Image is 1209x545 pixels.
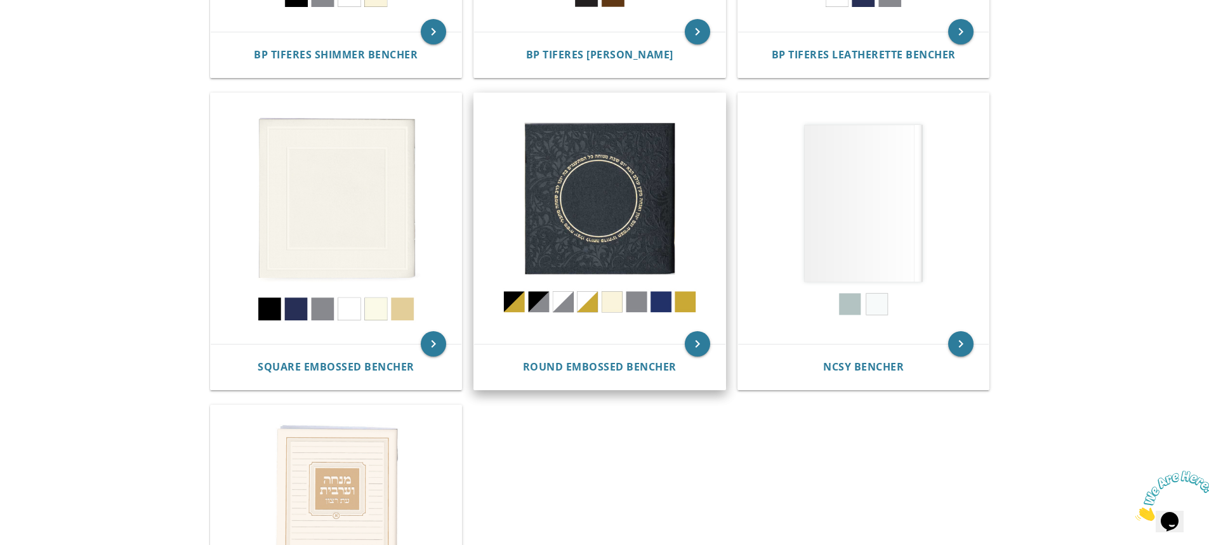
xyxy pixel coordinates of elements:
a: BP Tiferes Shimmer Bencher [254,49,418,61]
img: Square Embossed Bencher [211,93,462,345]
span: Square Embossed Bencher [258,360,414,374]
a: BP Tiferes [PERSON_NAME] [526,49,673,61]
span: BP Tiferes Leatherette Bencher [772,48,956,62]
span: BP Tiferes [PERSON_NAME] [526,48,673,62]
span: Round Embossed Bencher [523,360,677,374]
a: Round Embossed Bencher [523,361,677,373]
iframe: chat widget [1130,466,1209,526]
a: keyboard_arrow_right [685,331,710,357]
img: NCSY Bencher [738,93,989,345]
a: keyboard_arrow_right [948,19,974,44]
img: Round Embossed Bencher [474,93,725,345]
a: keyboard_arrow_right [948,331,974,357]
span: NCSY Bencher [823,360,904,374]
img: Chat attention grabber [5,5,84,55]
a: BP Tiferes Leatherette Bencher [772,49,956,61]
a: keyboard_arrow_right [421,331,446,357]
a: NCSY Bencher [823,361,904,373]
a: Square Embossed Bencher [258,361,414,373]
span: BP Tiferes Shimmer Bencher [254,48,418,62]
a: keyboard_arrow_right [421,19,446,44]
a: keyboard_arrow_right [685,19,710,44]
